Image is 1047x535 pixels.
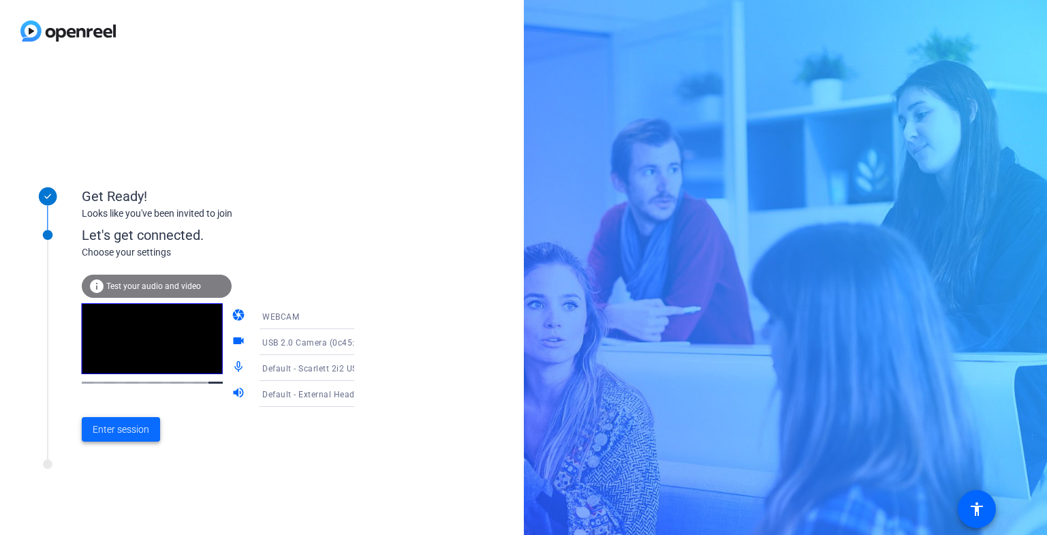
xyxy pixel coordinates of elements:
[82,207,354,221] div: Looks like you've been invited to join
[232,308,248,324] mat-icon: camera
[82,417,160,442] button: Enter session
[232,386,248,402] mat-icon: volume_up
[969,501,985,517] mat-icon: accessibility
[93,423,149,437] span: Enter session
[89,278,105,294] mat-icon: info
[106,281,201,291] span: Test your audio and video
[262,388,420,399] span: Default - External Headphones (Built-in)
[82,186,354,207] div: Get Ready!
[82,225,382,245] div: Let's get connected.
[262,337,378,348] span: USB 2.0 Camera (0c45:6367)
[82,245,382,260] div: Choose your settings
[262,312,299,322] span: WEBCAM
[232,334,248,350] mat-icon: videocam
[232,360,248,376] mat-icon: mic_none
[262,363,414,373] span: Default - Scarlett 2i2 USB (1235:8210)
